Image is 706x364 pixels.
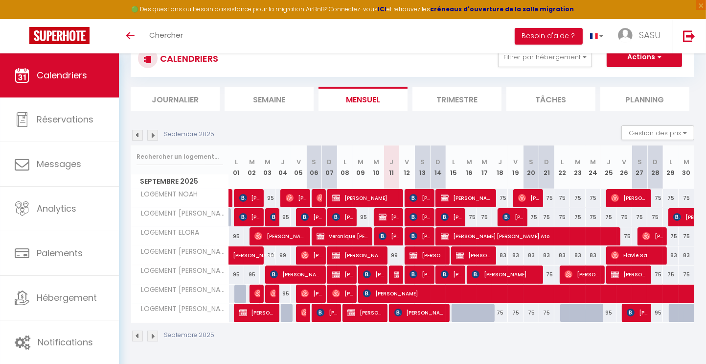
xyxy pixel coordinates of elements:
[627,303,648,322] span: [PERSON_NAME]
[260,189,275,207] div: 95
[679,227,694,245] div: 75
[332,265,353,284] span: [PERSON_NAME]
[502,208,524,226] span: [PERSON_NAME]
[601,304,616,322] div: 95
[378,5,387,13] a: ICI
[275,285,291,303] div: 95
[233,241,278,260] span: [PERSON_NAME]
[586,208,601,226] div: 75
[622,157,626,167] abbr: V
[412,87,501,111] li: Trimestre
[319,87,408,111] li: Mensuel
[142,19,190,53] a: Chercher
[353,208,368,226] div: 95
[611,189,648,207] span: [PERSON_NAME]
[632,146,648,189] th: 27
[561,157,564,167] abbr: L
[275,208,291,226] div: 95
[384,246,400,265] div: 99
[410,227,431,245] span: [PERSON_NAME] FRANCE
[229,246,245,265] a: [PERSON_NAME]
[539,208,555,226] div: 75
[37,113,93,125] span: Réservations
[343,157,346,167] abbr: L
[498,48,592,67] button: Filtrer par hébergement
[332,208,353,226] span: [PERSON_NAME]
[618,28,633,43] img: ...
[239,189,260,207] span: [PERSON_NAME]
[322,146,338,189] th: 07
[254,227,307,245] span: [PERSON_NAME]
[229,189,234,208] a: Dacian Ion
[663,146,679,189] th: 29
[591,157,596,167] abbr: M
[229,266,245,284] div: 95
[431,146,446,189] th: 14
[539,146,555,189] th: 21
[275,146,291,189] th: 04
[301,246,322,265] span: [PERSON_NAME] [PERSON_NAME]
[554,189,570,207] div: 75
[332,246,385,265] span: [PERSON_NAME]
[225,87,314,111] li: Semaine
[515,28,583,45] button: Besoin d'aide ?
[239,208,260,226] span: [PERSON_NAME] PETIT
[133,285,230,295] span: LOGEMENT [PERSON_NAME]
[570,208,586,226] div: 75
[653,157,658,167] abbr: D
[270,284,275,303] span: Hocine Tachefine
[565,265,601,284] span: [PERSON_NAME]
[133,208,230,219] span: LOGEMENT [PERSON_NAME]
[164,130,214,139] p: Septembre 2025
[524,146,539,189] th: 20
[647,189,663,207] div: 75
[410,208,431,226] span: [PERSON_NAME]
[508,246,524,265] div: 83
[317,227,369,245] span: Veronique [PERSON_NAME]
[158,48,218,70] h3: CALENDRIERS
[492,246,508,265] div: 83
[296,157,301,167] abbr: V
[461,146,477,189] th: 16
[663,246,679,265] div: 83
[683,30,695,42] img: logout
[327,157,332,167] abbr: D
[616,208,632,226] div: 75
[37,158,81,170] span: Messages
[368,146,384,189] th: 10
[441,189,493,207] span: [PERSON_NAME]
[586,246,601,265] div: 83
[638,157,642,167] abbr: S
[492,146,508,189] th: 18
[306,146,322,189] th: 06
[260,146,275,189] th: 03
[607,48,682,67] button: Actions
[337,146,353,189] th: 08
[683,157,689,167] abbr: M
[435,157,440,167] abbr: D
[539,189,555,207] div: 75
[616,146,632,189] th: 26
[149,30,183,40] span: Chercher
[575,157,581,167] abbr: M
[663,189,679,207] div: 75
[506,87,595,111] li: Tâches
[358,157,364,167] abbr: M
[669,157,672,167] abbr: L
[664,320,699,357] iframe: Chat
[616,227,632,245] div: 75
[410,246,446,265] span: [PERSON_NAME] (18655)
[647,266,663,284] div: 75
[441,227,618,245] span: [PERSON_NAME] [PERSON_NAME] Ato
[301,284,322,303] span: [PERSON_NAME] Ndungudiani
[679,246,694,265] div: 83
[492,304,508,322] div: 75
[254,284,260,303] span: Dacian Ion
[679,189,694,207] div: 75
[570,246,586,265] div: 83
[679,266,694,284] div: 75
[430,5,574,13] a: créneaux d'ouverture de la salle migration
[446,146,461,189] th: 15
